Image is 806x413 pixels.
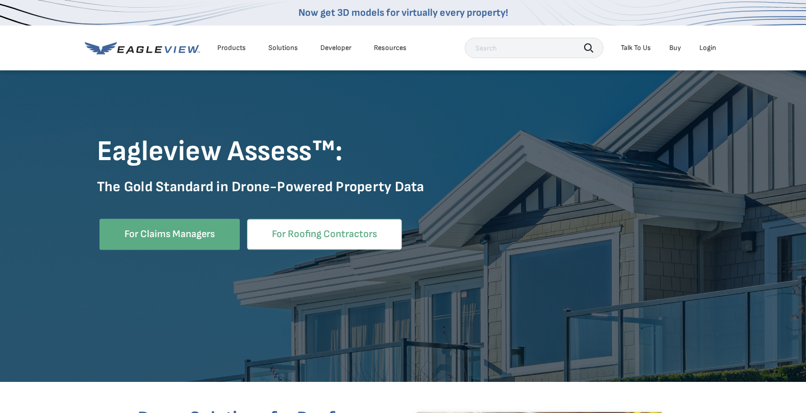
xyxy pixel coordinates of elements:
[268,43,298,53] div: Solutions
[298,7,508,19] a: Now get 3D models for virtually every property!
[247,219,402,250] a: For Roofing Contractors
[374,43,407,53] div: Resources
[217,43,246,53] div: Products
[97,178,424,195] strong: The Gold Standard in Drone-Powered Property Data
[699,43,716,53] div: Login
[99,219,240,250] a: For Claims Managers
[465,38,603,58] input: Search
[669,43,681,53] a: Buy
[97,134,709,170] h1: Eagleview Assess™:
[320,43,351,53] a: Developer
[621,43,651,53] div: Talk To Us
